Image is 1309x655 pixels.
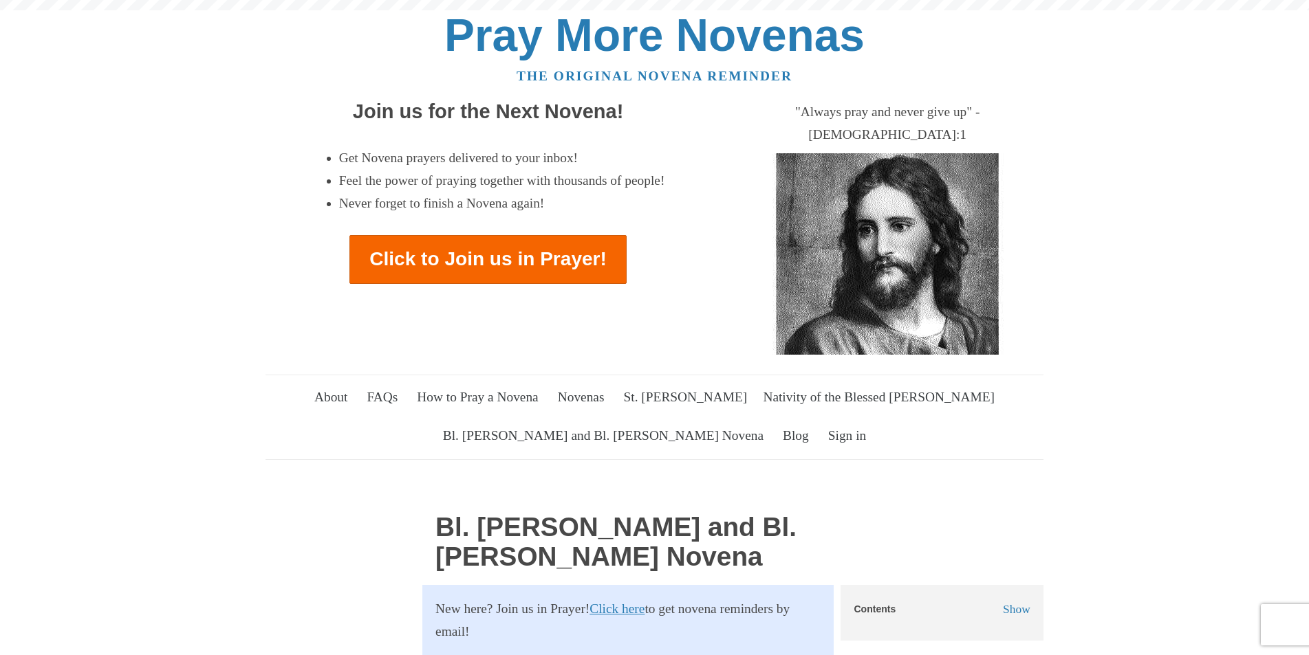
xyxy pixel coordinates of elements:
li: Get Novena prayers delivered to your inbox! [339,147,665,170]
a: Blog [775,417,816,456]
a: About [306,378,356,417]
a: How to Pray a Novena [409,378,547,417]
h5: Contents [854,604,896,614]
a: Click to Join us in Prayer! [349,235,627,284]
li: Never forget to finish a Novena again! [339,192,665,215]
a: Click here [589,598,645,621]
h1: Bl. [PERSON_NAME] and Bl. [PERSON_NAME] Novena [435,513,821,571]
a: The original novena reminder [517,69,792,83]
a: St. [PERSON_NAME] [616,378,755,417]
span: Show [1003,602,1030,616]
a: Bl. [PERSON_NAME] and Bl. [PERSON_NAME] Novena [435,417,771,456]
a: Nativity of the Blessed [PERSON_NAME] [755,378,1003,417]
a: Sign in [820,417,874,456]
img: Jesus [756,153,1019,355]
li: Feel the power of praying together with thousands of people! [339,170,665,192]
a: Novenas [550,378,612,417]
div: "Always pray and never give up" - [DEMOGRAPHIC_DATA]:1 [731,101,1043,146]
a: Pray More Novenas [444,10,865,60]
a: FAQs [359,378,406,417]
h2: Join us for the Next Novena! [266,101,711,123]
